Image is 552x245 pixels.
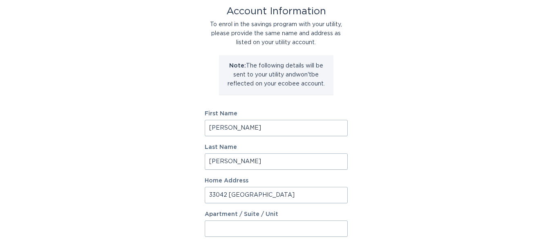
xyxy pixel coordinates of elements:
[205,111,348,117] label: First Name
[205,20,348,47] div: To enrol in the savings program with your utility, please provide the same name and address as li...
[225,61,327,88] p: The following details will be sent to your utility and won't be reflected on your ecobee account.
[205,144,348,150] label: Last Name
[205,211,348,217] label: Apartment / Suite / Unit
[229,63,246,69] strong: Note:
[205,7,348,16] div: Account Information
[205,178,348,184] label: Home Address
